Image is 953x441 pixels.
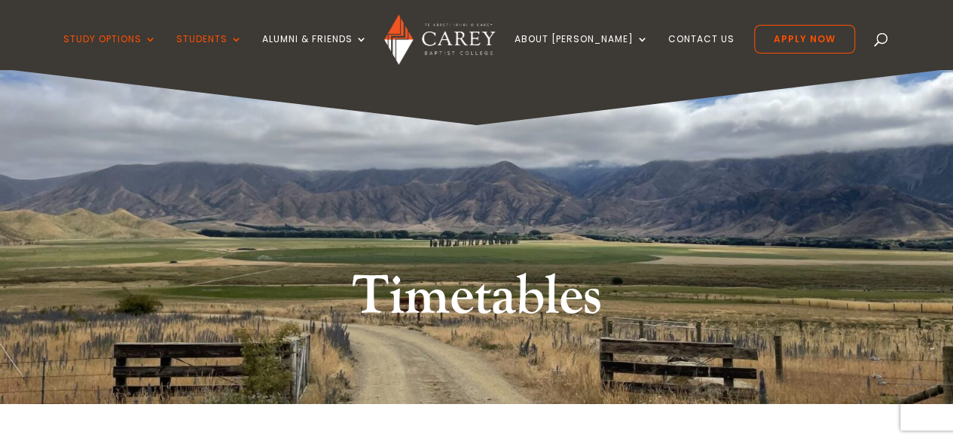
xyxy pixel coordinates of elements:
a: Contact Us [668,34,735,69]
a: About [PERSON_NAME] [515,34,649,69]
a: Alumni & Friends [262,34,368,69]
h1: Timetables [194,262,759,340]
a: Apply Now [754,25,855,54]
img: Carey Baptist College [384,14,495,65]
a: Students [176,34,243,69]
a: Study Options [63,34,157,69]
